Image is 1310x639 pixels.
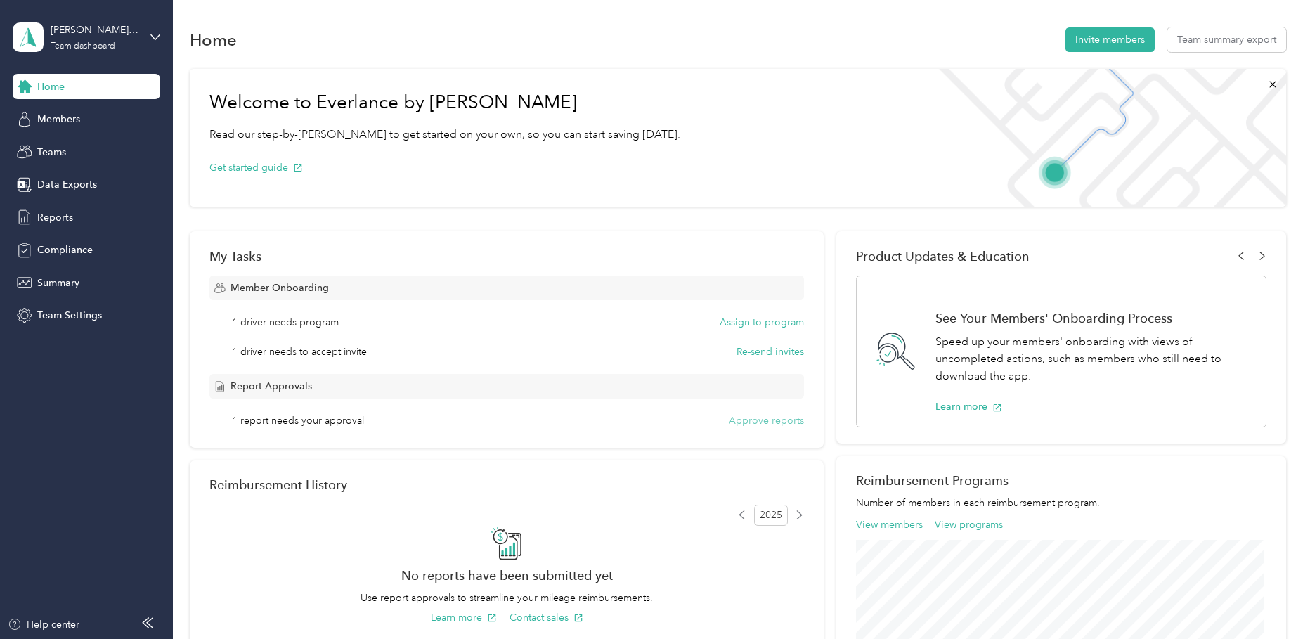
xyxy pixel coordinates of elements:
button: View programs [935,517,1003,532]
button: Approve reports [729,413,804,428]
button: Assign to program [720,315,804,330]
span: Summary [37,276,79,290]
button: Learn more [431,610,497,625]
span: Members [37,112,80,127]
span: 1 driver needs program [232,315,339,330]
div: Team dashboard [51,42,115,51]
span: Data Exports [37,177,97,192]
span: Reports [37,210,73,225]
p: Read our step-by-[PERSON_NAME] to get started on your own, so you can start saving [DATE]. [209,126,680,143]
button: View members [856,517,923,532]
span: 1 driver needs to accept invite [232,344,367,359]
h2: Reimbursement History [209,477,347,492]
span: Report Approvals [231,379,312,394]
span: 2025 [754,505,788,526]
span: Compliance [37,243,93,257]
h2: Reimbursement Programs [856,473,1266,488]
h1: Welcome to Everlance by [PERSON_NAME] [209,91,680,114]
button: Contact sales [510,610,583,625]
button: Get started guide [209,160,303,175]
p: Speed up your members' onboarding with views of uncompleted actions, such as members who still ne... [935,333,1251,385]
h1: See Your Members' Onboarding Process [935,311,1251,325]
p: Number of members in each reimbursement program. [856,496,1266,510]
span: Member Onboarding [231,280,329,295]
div: My Tasks [209,249,804,264]
p: Use report approvals to streamline your mileage reimbursements. [209,590,804,605]
button: Team summary export [1167,27,1286,52]
span: Team Settings [37,308,102,323]
img: Welcome to everlance [925,69,1285,207]
h1: Home [190,32,237,47]
span: Home [37,79,65,94]
button: Help center [8,617,79,632]
iframe: Everlance-gr Chat Button Frame [1231,560,1310,639]
span: Product Updates & Education [856,249,1030,264]
h2: No reports have been submitted yet [209,568,804,583]
span: 1 report needs your approval [232,413,364,428]
span: Teams [37,145,66,160]
button: Re-send invites [737,344,804,359]
button: Invite members [1065,27,1155,52]
button: Learn more [935,399,1002,414]
div: [PERSON_NAME][EMAIL_ADDRESS][PERSON_NAME][DOMAIN_NAME] [51,22,138,37]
